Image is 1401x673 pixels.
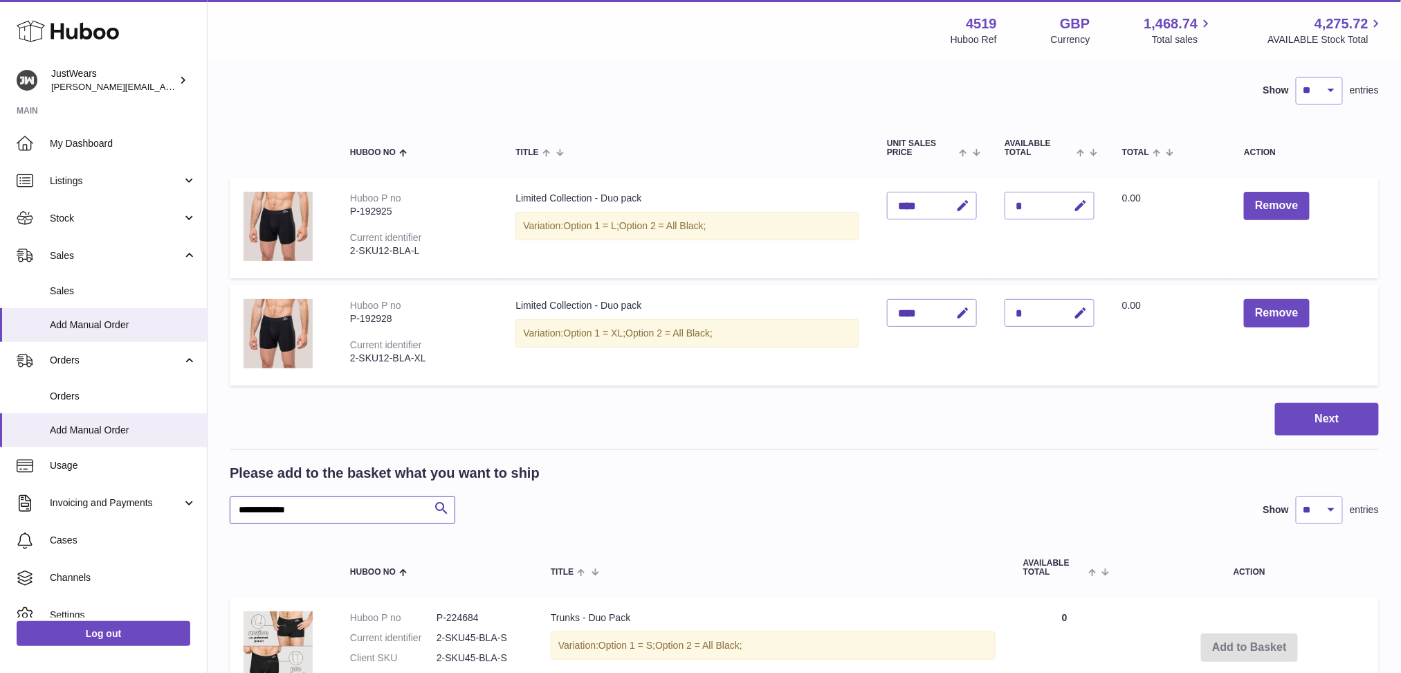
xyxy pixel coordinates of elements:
span: entries [1350,503,1379,517]
div: JustWears [51,67,176,93]
div: Variation: [515,319,859,348]
div: Variation: [515,212,859,240]
dt: Huboo P no [350,611,437,625]
span: Sales [50,249,182,262]
span: Add Manual Order [50,318,196,332]
span: Listings [50,174,182,188]
strong: 4519 [966,15,997,33]
h2: Please add to the basket what you want to ship [230,464,540,483]
span: AVAILABLE Total [1005,139,1073,157]
dd: 2-SKU45-BLA-S [437,631,523,645]
span: 0.00 [1122,192,1141,204]
span: Usage [50,459,196,472]
dt: Current identifier [350,631,437,645]
button: Remove [1244,299,1309,327]
span: My Dashboard [50,137,196,150]
img: josh@just-wears.com [17,70,37,91]
dd: P-224684 [437,611,523,625]
td: Limited Collection - Duo pack [502,285,873,386]
span: Add Manual Order [50,424,196,437]
span: Unit Sales Price [887,139,955,157]
button: Remove [1244,192,1309,220]
td: Limited Collection - Duo pack [502,178,873,278]
div: 2-SKU12-BLA-L [350,244,488,258]
span: AVAILABLE Stock Total [1267,33,1384,46]
div: Huboo P no [350,192,401,204]
label: Show [1263,84,1289,97]
span: 0.00 [1122,300,1141,311]
span: Sales [50,285,196,298]
span: Option 1 = S; [598,640,655,651]
span: Title [515,148,538,157]
span: Orders [50,354,182,367]
span: Orders [50,390,196,403]
span: Option 2 = All Black; [619,220,706,231]
span: Total [1122,148,1149,157]
span: Option 2 = All Black; [625,327,713,339]
a: 4,275.72 AVAILABLE Stock Total [1267,15,1384,46]
span: Option 1 = L; [563,220,619,231]
strong: GBP [1060,15,1090,33]
span: Option 2 = All Black; [655,640,742,651]
span: AVAILABLE Total [1023,559,1085,577]
dd: 2-SKU45-BLA-S [437,652,523,665]
dt: Client SKU [350,652,437,665]
span: Settings [50,609,196,622]
div: Current identifier [350,339,422,350]
span: Invoicing and Payments [50,496,182,510]
a: Log out [17,621,190,646]
span: Huboo no [350,568,396,577]
label: Show [1263,503,1289,517]
span: entries [1350,84,1379,97]
span: Huboo no [350,148,396,157]
div: Action [1244,148,1365,157]
div: P-192928 [350,312,488,325]
div: Huboo P no [350,300,401,311]
div: 2-SKU12-BLA-XL [350,352,488,365]
span: 1,468.74 [1144,15,1198,33]
div: Huboo Ref [951,33,997,46]
span: [PERSON_NAME][EMAIL_ADDRESS][DOMAIN_NAME] [51,81,277,92]
div: Variation: [551,631,996,660]
div: Currency [1051,33,1090,46]
a: 1,468.74 Total sales [1144,15,1214,46]
span: Option 1 = XL; [563,327,625,339]
img: Limited Collection - Duo pack [244,192,313,261]
span: 4,275.72 [1315,15,1368,33]
img: Limited Collection - Duo pack [244,299,313,368]
button: Next [1275,403,1379,436]
span: Channels [50,571,196,584]
span: Cases [50,534,196,547]
div: Current identifier [350,232,422,243]
span: Total sales [1152,33,1214,46]
span: Title [551,568,574,577]
span: Stock [50,212,182,225]
th: Action [1120,545,1379,591]
div: P-192925 [350,205,488,218]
